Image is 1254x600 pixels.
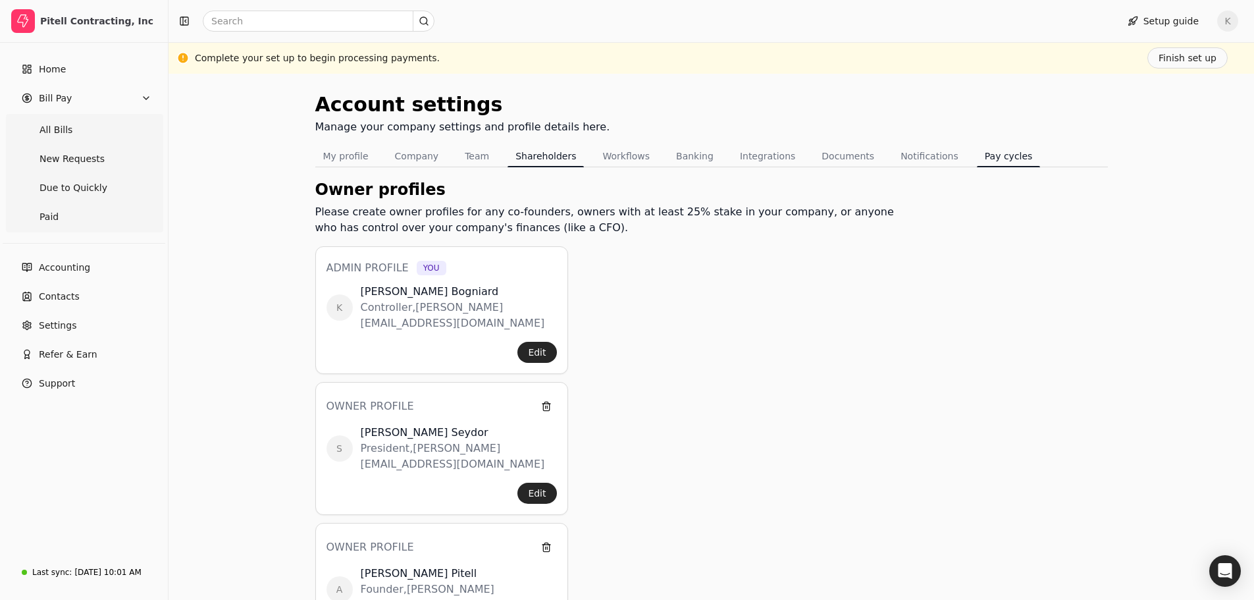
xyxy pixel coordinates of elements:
[8,146,160,172] a: New Requests
[327,537,414,558] h3: Owner profile
[315,146,1108,167] nav: Tabs
[8,175,160,201] a: Due to Quickly
[315,90,610,119] div: Account settings
[327,396,414,417] h3: Owner profile
[8,117,160,143] a: All Bills
[457,146,497,167] button: Team
[195,51,440,65] div: Complete your set up to begin processing payments.
[361,566,557,582] div: [PERSON_NAME] Pitell
[40,14,157,28] div: Pitell Contracting, Inc
[893,146,966,167] button: Notifications
[315,178,905,202] div: Owner profiles
[1147,47,1228,68] button: Finish set up
[814,146,882,167] button: Documents
[517,483,556,504] button: Edit
[1117,11,1209,32] button: Setup guide
[5,370,163,396] button: Support
[39,377,75,391] span: Support
[5,312,163,339] a: Settings
[5,85,163,111] button: Bill Pay
[387,146,447,167] button: Company
[1209,555,1241,587] div: Open Intercom Messenger
[39,290,80,304] span: Contacts
[1217,11,1238,32] button: K
[327,260,446,276] h3: Admin profile
[39,210,59,224] span: Paid
[315,146,377,167] button: My profile
[39,92,72,105] span: Bill Pay
[8,204,160,230] a: Paid
[327,294,353,321] span: K
[5,254,163,281] a: Accounting
[594,146,658,167] button: Workflows
[39,152,105,166] span: New Requests
[315,119,610,135] div: Manage your company settings and profile details here.
[32,566,72,578] div: Last sync:
[74,566,141,578] div: [DATE] 10:01 AM
[5,56,163,82] a: Home
[39,181,107,195] span: Due to Quickly
[5,341,163,368] button: Refer & Earn
[327,435,353,462] span: S
[508,146,584,167] button: Shareholders
[423,262,440,274] span: You
[39,123,72,137] span: All Bills
[668,146,721,167] button: Banking
[361,425,557,441] div: [PERSON_NAME] Seydor
[361,284,557,300] div: [PERSON_NAME] Bogniard
[361,441,557,472] div: President , [PERSON_NAME][EMAIL_ADDRESS][DOMAIN_NAME]
[315,204,905,236] div: Please create owner profiles for any co-founders, owners with at least 25% stake in your company,...
[39,63,66,76] span: Home
[5,560,163,584] a: Last sync:[DATE] 10:01 AM
[517,342,556,363] button: Edit
[361,300,557,331] div: Controller , [PERSON_NAME][EMAIL_ADDRESS][DOMAIN_NAME]
[203,11,434,32] input: Search
[39,261,90,275] span: Accounting
[732,146,803,167] button: Integrations
[977,146,1041,167] button: Pay cycles
[5,283,163,310] a: Contacts
[39,348,97,362] span: Refer & Earn
[39,319,76,333] span: Settings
